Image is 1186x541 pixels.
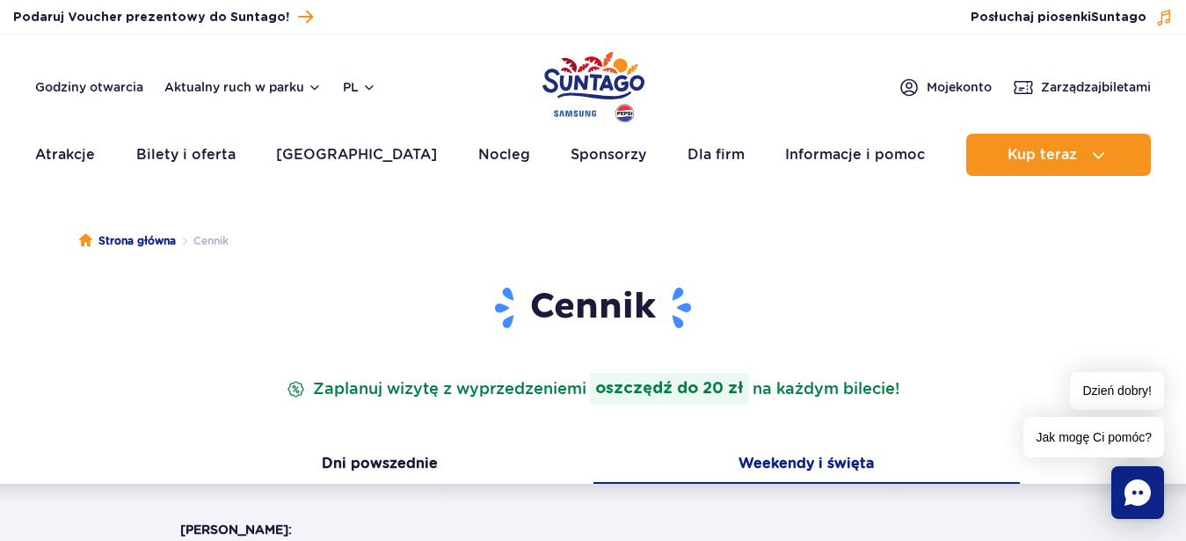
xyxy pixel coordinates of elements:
button: Posłuchaj piosenkiSuntago [971,9,1173,26]
a: Sponsorzy [571,134,646,176]
span: Suntago [1091,11,1146,24]
a: Bilety i oferta [136,134,236,176]
a: Park of Poland [542,44,644,125]
button: Aktualny ruch w parku [164,80,322,94]
a: Zarządzajbiletami [1013,77,1151,98]
a: Godziny otwarcia [35,78,143,96]
span: Podaruj Voucher prezentowy do Suntago! [13,9,289,26]
span: Moje konto [927,78,992,96]
strong: [PERSON_NAME]: [180,523,292,537]
a: Atrakcje [35,134,95,176]
a: Informacje i pomoc [785,134,925,176]
a: Podaruj Voucher prezentowy do Suntago! [13,5,313,29]
span: Jak mogę Ci pomóc? [1023,417,1164,457]
span: Zarządzaj biletami [1041,78,1151,96]
a: Nocleg [478,134,530,176]
a: Mojekonto [899,77,992,98]
button: pl [343,78,376,96]
button: Weekendy i święta [593,447,1020,484]
button: Kup teraz [966,134,1151,176]
strong: oszczędź do 20 zł [590,373,749,405]
span: Dzień dobry! [1070,372,1164,410]
h1: Cennik [180,285,1007,331]
div: Chat [1111,466,1164,519]
span: Kup teraz [1008,147,1077,163]
p: Zaplanuj wizytę z wyprzedzeniem na każdym bilecie! [283,373,903,405]
button: Dni powszednie [167,447,593,484]
a: [GEOGRAPHIC_DATA] [276,134,437,176]
a: Dla firm [688,134,745,176]
li: Cennik [176,232,229,250]
a: Strona główna [79,232,176,250]
span: Posłuchaj piosenki [971,9,1146,26]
